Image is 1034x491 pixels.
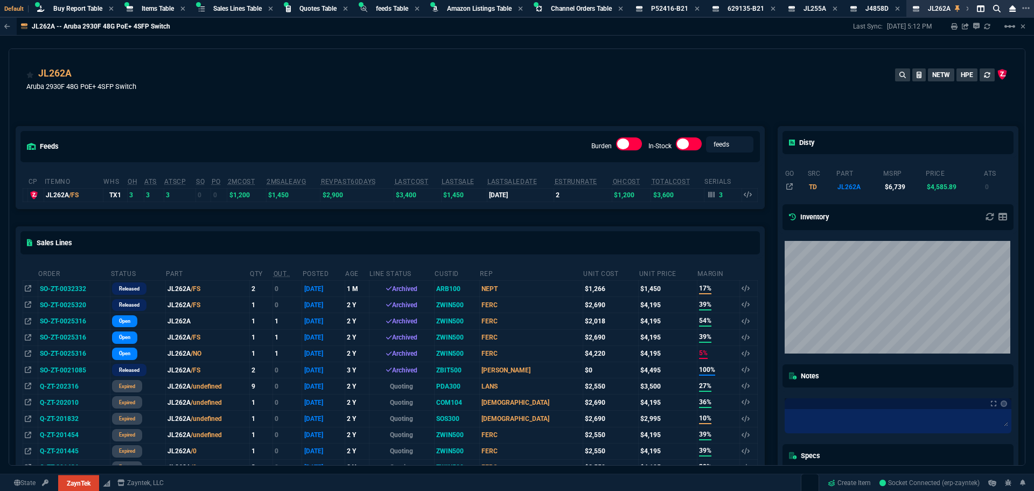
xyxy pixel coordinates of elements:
[119,414,135,423] p: expired
[612,188,651,202] td: $1,200
[442,178,474,185] abbr: The last SO Inv price. No time limit. (ignore zeros)
[585,430,637,440] div: $2,550
[119,349,130,358] p: Open
[345,378,369,395] td: 2 Y
[302,427,345,443] td: [DATE]
[836,165,883,180] th: part
[39,478,52,488] a: API TOKEN
[371,430,432,440] p: Quoting
[119,398,135,407] p: expired
[639,313,697,329] td: $4,195
[789,212,829,222] h5: Inventory
[212,178,221,185] abbr: Total units on open Purchase Orders
[956,68,977,81] button: HPE
[434,411,479,427] td: SOS300
[302,362,345,378] td: [DATE]
[273,427,302,443] td: 0
[273,313,302,329] td: 1
[345,313,369,329] td: 2 Y
[38,345,110,362] td: SO-ZT-0025316
[38,329,110,345] td: SO-ZT-0025316
[249,329,273,345] td: 1
[585,284,637,294] div: $1,266
[639,362,697,378] td: $4,495
[25,334,31,341] nx-icon: Open In Opposite Panel
[26,66,34,81] div: Add to Watchlist
[376,5,408,12] span: feeds Table
[302,459,345,475] td: [DATE]
[195,188,211,202] td: 0
[371,446,432,456] p: Quoting
[196,178,205,185] abbr: Total units on open Sales Orders
[639,427,697,443] td: $4,195
[928,5,951,12] span: JL262A
[613,178,640,185] abbr: Avg Cost of Inventory on-hand
[38,427,110,443] td: Q-ZT-201454
[302,395,345,411] td: [DATE]
[249,459,273,475] td: 3
[434,345,479,362] td: ZWIN500
[585,414,637,424] div: $2,690
[249,297,273,313] td: 1
[371,398,432,407] p: Quoting
[249,265,273,281] th: QTY
[249,427,273,443] td: 1
[699,430,711,440] span: 39%
[321,178,376,185] abbr: Total revenue past 60 days
[865,5,889,12] span: J4858D
[320,188,394,202] td: $2,900
[25,447,31,455] nx-icon: Open In Opposite Panel
[164,188,195,202] td: 3
[249,395,273,411] td: 1
[639,297,697,313] td: $4,195
[639,411,697,427] td: $2,995
[1005,2,1020,15] nx-icon: Close Workbench
[479,411,583,427] td: [DEMOGRAPHIC_DATA]
[273,443,302,459] td: 0
[273,395,302,411] td: 0
[973,2,989,15] nx-icon: Split Panels
[345,329,369,345] td: 2 Y
[274,270,290,278] abbr: Outstanding (To Ship)
[119,431,135,439] p: expired
[371,414,432,424] p: Quoting
[983,165,1011,180] th: ats
[879,479,980,487] span: Socket Connected (erp-zayntek)
[165,378,249,395] td: JL262A
[4,23,10,30] nx-icon: Back to Table
[119,463,135,472] p: expired
[551,5,612,12] span: Channel Orders Table
[434,313,479,329] td: ZWIN500
[119,366,139,375] p: Released
[639,345,697,362] td: $4,195
[38,459,110,475] td: Q-ZT-201436
[639,281,697,297] td: $1,450
[345,362,369,378] td: 3 Y
[25,285,31,293] nx-icon: Open In Opposite Panel
[518,5,523,13] nx-icon: Close Tab
[345,459,369,475] td: 2 Y
[38,362,110,378] td: SO-ZT-0021085
[25,301,31,309] nx-icon: Open In Opposite Panel
[249,362,273,378] td: 2
[38,411,110,427] td: Q-ZT-201832
[699,381,711,392] span: 27%
[434,329,479,345] td: ZWIN500
[273,281,302,297] td: 0
[434,281,479,297] td: ARB100
[371,365,432,375] div: Archived
[728,5,764,12] span: 629135-B21
[789,137,814,148] h5: Disty
[434,443,479,459] td: ZWIN500
[165,281,249,297] td: JL262A
[302,265,345,281] th: Posted
[119,333,130,342] p: Open
[345,265,369,281] th: age
[249,411,273,427] td: 1
[38,443,110,459] td: Q-ZT-201445
[415,5,420,13] nx-icon: Close Tab
[371,284,432,294] div: Archived
[114,478,167,488] a: msbcCompanyName
[479,427,583,443] td: FERC
[165,411,249,427] td: JL262A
